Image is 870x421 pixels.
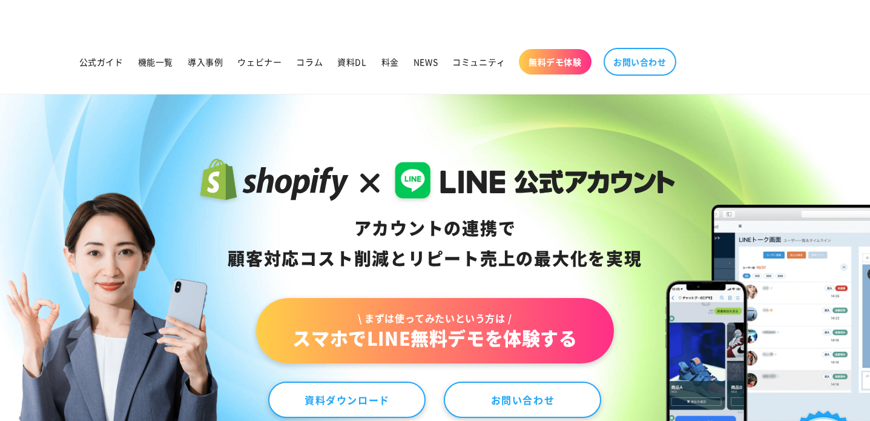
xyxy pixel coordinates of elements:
span: 機能一覧 [138,56,173,67]
a: 料金 [374,49,406,75]
a: ウェビナー [230,49,289,75]
span: 資料DL [337,56,366,67]
a: 機能一覧 [131,49,180,75]
span: 公式ガイド [79,56,124,67]
a: お問い合わせ [604,48,676,76]
a: 無料デモ体験 [519,49,592,75]
a: 資料DL [330,49,374,75]
a: コミュニティ [445,49,513,75]
a: 公式ガイド [72,49,131,75]
span: 料金 [381,56,399,67]
span: お問い合わせ [613,56,667,67]
a: お問い合わせ [444,382,601,418]
a: コラム [289,49,330,75]
a: 資料ダウンロード [268,382,426,418]
span: NEWS [414,56,438,67]
span: コミュニティ [452,56,506,67]
span: コラム [296,56,323,67]
span: ウェビナー [237,56,282,67]
a: \ まずは使ってみたいという方は /スマホでLINE無料デモを体験する [256,298,613,363]
span: 無料デモ体験 [529,56,582,67]
span: 導入事例 [188,56,223,67]
a: 導入事例 [180,49,230,75]
span: \ まずは使ってみたいという方は / [292,311,577,325]
a: NEWS [406,49,445,75]
div: アカウントの連携で 顧客対応コスト削減と リピート売上の 最大化を実現 [195,213,675,274]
